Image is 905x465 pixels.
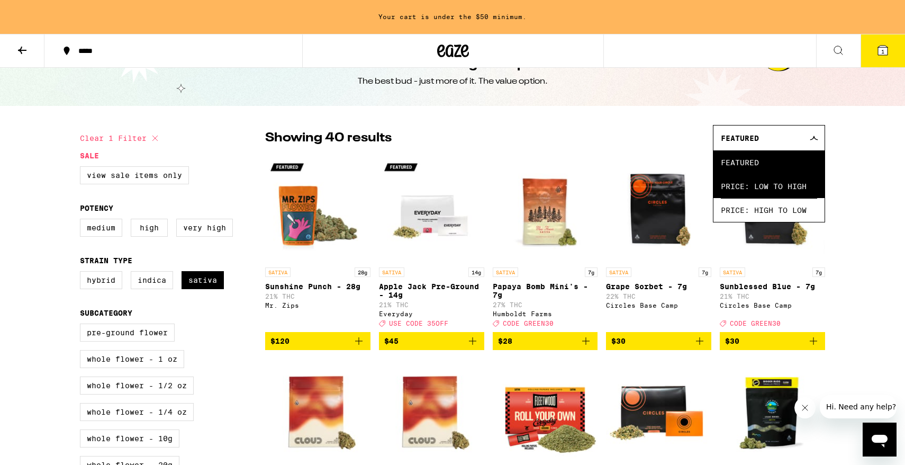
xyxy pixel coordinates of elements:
[720,282,825,291] p: Sunblessed Blue - 7g
[182,271,224,289] label: Sativa
[720,293,825,300] p: 21% THC
[80,324,175,342] label: Pre-ground Flower
[265,267,291,277] p: SATIVA
[80,377,194,395] label: Whole Flower - 1/2 oz
[493,310,598,317] div: Humboldt Farms
[493,282,598,299] p: Papaya Bomb Mini's - 7g
[493,301,598,308] p: 27% THC
[379,301,484,308] p: 21% THC
[265,156,370,262] img: Mr. Zips - Sunshine Punch - 28g
[265,156,370,332] a: Open page for Sunshine Punch - 28g from Mr. Zips
[794,397,816,418] iframe: Close message
[720,359,825,464] img: Glass House - Lilac Diesel Smalls - 7g
[384,337,399,345] span: $45
[606,156,711,262] img: Circles Base Camp - Grape Sorbet - 7g
[265,282,370,291] p: Sunshine Punch - 28g
[606,293,711,300] p: 22% THC
[265,359,370,464] img: Cloud - Amnesia Lemon - 7g
[861,34,905,67] button: 1
[176,219,233,237] label: Very High
[721,134,759,142] span: Featured
[80,204,113,212] legend: Potency
[379,359,484,464] img: Cloud - Sunburst Punch - 7g
[80,151,99,160] legend: Sale
[611,337,626,345] span: $30
[720,267,745,277] p: SATIVA
[379,156,484,332] a: Open page for Apple Jack Pre-Ground - 14g from Everyday
[606,282,711,291] p: Grape Sorbet - 7g
[265,129,392,147] p: Showing 40 results
[699,267,711,277] p: 7g
[503,320,554,327] span: CODE GREEN30
[493,156,598,262] img: Humboldt Farms - Papaya Bomb Mini's - 7g
[80,219,122,237] label: Medium
[80,166,189,184] label: View Sale Items Only
[131,271,173,289] label: Indica
[379,282,484,299] p: Apple Jack Pre-Ground - 14g
[270,337,289,345] span: $120
[80,256,132,265] legend: Strain Type
[493,359,598,464] img: Fleetwood - Jack Herer x Blueberry Haze Pre-Ground - 14g
[80,125,161,151] button: Clear 1 filter
[80,350,184,368] label: Whole Flower - 1 oz
[265,302,370,309] div: Mr. Zips
[812,267,825,277] p: 7g
[80,271,122,289] label: Hybrid
[265,332,370,350] button: Add to bag
[721,150,817,174] span: Featured
[379,156,484,262] img: Everyday - Apple Jack Pre-Ground - 14g
[468,267,484,277] p: 14g
[379,267,404,277] p: SATIVA
[493,332,598,350] button: Add to bag
[80,430,179,448] label: Whole Flower - 10g
[493,267,518,277] p: SATIVA
[389,320,448,327] span: USE CODE 35OFF
[820,395,897,418] iframe: Message from company
[720,302,825,309] div: Circles Base Camp
[881,48,884,55] span: 1
[265,293,370,300] p: 21% THC
[606,267,631,277] p: SATIVA
[606,359,711,464] img: Circles Base Camp - Guava Pre-Ground - 14g
[379,332,484,350] button: Add to bag
[725,337,739,345] span: $30
[131,219,168,237] label: High
[379,310,484,317] div: Everyday
[721,174,817,198] span: Price: Low to High
[730,320,781,327] span: CODE GREEN30
[721,198,817,222] span: Price: High to Low
[585,267,598,277] p: 7g
[606,332,711,350] button: Add to bag
[358,76,548,87] div: The best bud - just more of it. The value option.
[80,309,132,317] legend: Subcategory
[80,403,194,421] label: Whole Flower - 1/4 oz
[355,267,370,277] p: 28g
[606,156,711,332] a: Open page for Grape Sorbet - 7g from Circles Base Camp
[863,423,897,457] iframe: Button to launch messaging window
[606,302,711,309] div: Circles Base Camp
[720,156,825,332] a: Open page for Sunblessed Blue - 7g from Circles Base Camp
[720,332,825,350] button: Add to bag
[493,156,598,332] a: Open page for Papaya Bomb Mini's - 7g from Humboldt Farms
[498,337,512,345] span: $28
